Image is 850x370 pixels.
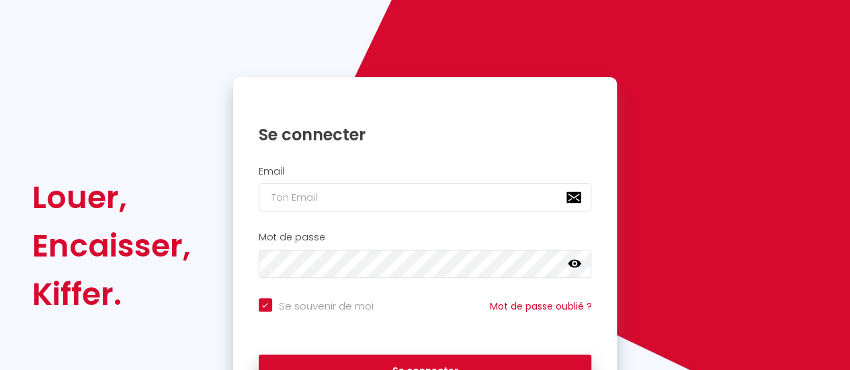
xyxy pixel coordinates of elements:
[32,222,191,270] div: Encaisser,
[259,166,592,177] h2: Email
[32,270,191,318] div: Kiffer.
[32,173,191,222] div: Louer,
[259,124,592,145] h1: Se connecter
[259,232,592,243] h2: Mot de passe
[259,183,592,212] input: Ton Email
[489,299,591,313] a: Mot de passe oublié ?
